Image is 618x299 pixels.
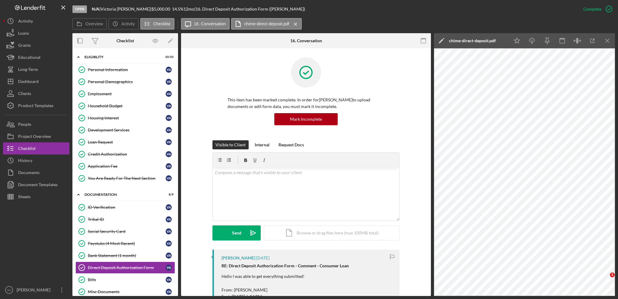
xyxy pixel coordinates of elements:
div: Document Templates [18,179,58,192]
button: People [3,118,69,130]
button: Product Templates [3,100,69,112]
div: V A [166,127,172,133]
div: [PERSON_NAME] [15,284,54,297]
div: V A [166,103,172,109]
div: V A [166,253,172,259]
button: History [3,154,69,167]
div: Request Docs [279,140,304,149]
div: Personal Information [88,67,166,72]
text: SC [7,288,11,292]
div: [PERSON_NAME] [221,256,255,260]
div: V A [166,228,172,234]
button: Checklist [3,142,69,154]
div: V A [166,240,172,247]
div: Sheets [18,191,30,204]
a: Household BudgetVA [75,100,175,112]
label: Overview [85,21,103,26]
div: ID Verification [88,205,166,210]
div: Long-Term [18,63,38,77]
a: Clients [3,87,69,100]
button: Long-Term [3,63,69,75]
div: | [92,7,100,11]
div: Internal [255,140,269,149]
button: Overview [72,18,107,30]
div: V A [166,67,172,73]
label: 16. Conversation [194,21,226,26]
a: You Are Ready For The Next SectionVA [75,172,175,184]
button: Complete [577,3,615,15]
div: 16. Conversation [290,38,322,43]
button: Dashboard [3,75,69,87]
button: Document Templates [3,179,69,191]
div: Victoria [PERSON_NAME] | [100,7,151,11]
div: V A [166,175,172,181]
div: Development Services [88,128,166,132]
span: 1 [610,272,615,277]
div: V A [166,139,172,145]
label: chime-direct-deposit.pdf [244,21,289,26]
div: V A [166,79,172,85]
div: Visible to Client [215,140,246,149]
div: Activity [18,15,33,29]
div: Household Budget [88,103,166,108]
div: V A [166,163,172,169]
button: Visible to Client [212,140,249,149]
a: Paystubs (4 Most Recent)VA [75,237,175,250]
div: V A [166,265,172,271]
label: Checklist [153,21,170,26]
button: Educational [3,51,69,63]
div: 8 / 9 [163,193,174,196]
div: Complete [583,3,601,15]
button: Send [212,225,261,240]
iframe: Intercom live chat [597,272,612,287]
button: Request Docs [276,140,307,149]
a: Loan RequestVA [75,136,175,148]
button: chime-direct-deposit.pdf [231,18,301,30]
button: Checklist [140,18,174,30]
div: Employment [88,91,166,96]
button: Loans [3,27,69,39]
div: Documents [18,167,40,180]
div: Application Fee [88,164,166,169]
div: chime-direct-deposit.pdf [449,38,496,43]
div: Open [72,5,87,13]
div: Project Overview [18,130,51,144]
strong: RE: Direct Deposit Authorization Form - Comment - Consumer Loan [221,263,349,268]
a: ID VerificationVA [75,201,175,213]
a: EmploymentVA [75,88,175,100]
button: SC[PERSON_NAME] [3,284,69,296]
div: 10 / 10 [163,55,174,59]
div: Direct Deposit Authorization Form [88,265,166,270]
div: Tribal ID [88,217,166,222]
a: Social Security CardVA [75,225,175,237]
div: 14.5 % [172,7,183,11]
div: Clients [18,87,31,101]
a: Direct Deposit Authorization FormVA [75,262,175,274]
div: Checklist [116,38,134,43]
div: Eligiblity [84,55,158,59]
button: Mark Incomplete [274,113,338,125]
div: V A [166,91,172,97]
div: Educational [18,51,40,65]
div: Mark Incomplete [290,113,322,125]
a: Misc DocumentsVA [75,286,175,298]
div: V A [166,115,172,121]
button: Sheets [3,191,69,203]
div: Loans [18,27,29,41]
div: Misc Documents [88,289,166,294]
a: Grants [3,39,69,51]
button: Project Overview [3,130,69,142]
button: Documents [3,167,69,179]
div: V A [166,216,172,222]
a: Tribal IDVA [75,213,175,225]
div: V A [166,277,172,283]
div: Send [232,225,241,240]
a: Activity [3,15,69,27]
